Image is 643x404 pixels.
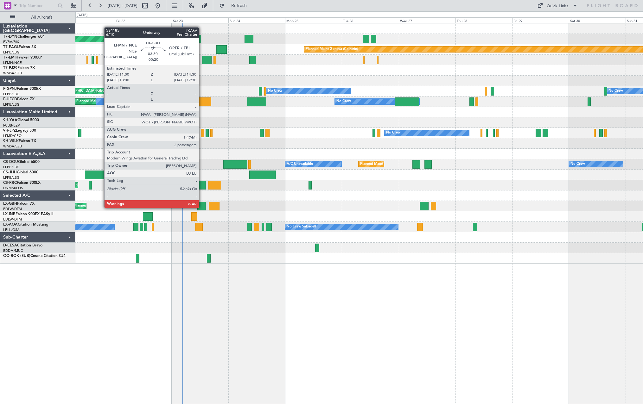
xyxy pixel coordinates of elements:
[306,45,358,54] div: Planned Maint Geneva (Cointrin)
[512,17,569,23] div: Fri 29
[226,3,252,8] span: Refresh
[3,223,18,227] span: LX-AOA
[3,123,20,128] a: FCBB/BZV
[3,129,16,133] span: 9H-LPZ
[133,170,233,179] div: Planned Maint [GEOGRAPHIC_DATA] ([GEOGRAPHIC_DATA])
[608,86,623,96] div: No Crew
[16,15,67,20] span: All Aircraft
[3,165,20,170] a: LFPB/LBG
[3,56,16,59] span: T7-EMI
[3,181,41,185] a: CS-RRCFalcon 900LX
[3,244,17,247] span: D-CESA
[3,175,20,180] a: LFPB/LBG
[3,87,17,91] span: F-GPNJ
[3,139,19,143] span: 9H-VSLK
[399,17,455,23] div: Wed 27
[3,45,19,49] span: T7-EAGL
[3,35,17,39] span: T7-DYN
[3,35,45,39] a: T7-DYNChallenger 604
[77,13,87,18] div: [DATE]
[58,17,115,23] div: Thu 21
[3,207,22,211] a: EDLW/DTM
[172,17,228,23] div: Sat 23
[228,17,285,23] div: Sun 24
[27,86,134,96] div: AOG Maint Hyères ([GEOGRAPHIC_DATA]-[GEOGRAPHIC_DATA])
[134,55,171,65] div: Planned Maint Chester
[287,159,313,169] div: A/C Unavailable
[3,45,36,49] a: T7-EAGLFalcon 8X
[3,92,20,96] a: LFPB/LBG
[115,17,172,23] div: Fri 22
[3,244,42,247] a: D-CESACitation Bravo
[570,159,585,169] div: No Crew
[569,17,626,23] div: Sat 30
[3,160,40,164] a: CS-DOUGlobal 6500
[3,227,20,232] a: LELL/QSA
[3,129,36,133] a: 9H-LPZLegacy 500
[3,134,22,138] a: LFMD/CEQ
[285,17,342,23] div: Mon 25
[3,160,18,164] span: CS-DOU
[3,97,17,101] span: F-HECD
[3,254,66,258] a: OO-ROK (SUB)Cessna Citation CJ4
[547,3,568,9] div: Quick Links
[3,66,35,70] a: T7-PJ29Falcon 7X
[108,3,137,9] span: [DATE] - [DATE]
[19,1,56,10] input: Trip Number
[287,222,316,232] div: No Crew Sabadell
[3,212,16,216] span: LX-INB
[3,60,22,65] a: LFMN/NCE
[3,186,23,190] a: DNMM/LOS
[216,1,254,11] button: Refresh
[3,66,17,70] span: T7-PJ29
[7,12,69,22] button: All Aircraft
[3,87,41,91] a: F-GPNJFalcon 900EX
[3,40,19,44] a: EVRA/RIX
[3,118,17,122] span: 9H-YAA
[386,128,401,138] div: No Crew
[3,248,23,253] a: EDDM/MUC
[342,17,398,23] div: Tue 26
[534,1,581,11] button: Quick Links
[3,171,38,174] a: CS-JHHGlobal 6000
[3,118,39,122] a: 9H-YAAGlobal 5000
[3,102,20,107] a: LFPB/LBG
[455,17,512,23] div: Thu 28
[3,181,17,185] span: CS-RRC
[3,202,17,206] span: LX-GBH
[3,56,42,59] a: T7-EMIHawker 900XP
[268,86,283,96] div: No Crew
[3,50,20,55] a: LFPB/LBG
[3,217,22,222] a: EDLW/DTM
[3,97,35,101] a: F-HECDFalcon 7X
[76,97,176,106] div: Planned Maint [GEOGRAPHIC_DATA] ([GEOGRAPHIC_DATA])
[3,144,22,149] a: WMSA/SZB
[3,212,53,216] a: LX-INBFalcon 900EX EASy II
[360,159,460,169] div: Planned Maint [GEOGRAPHIC_DATA] ([GEOGRAPHIC_DATA])
[3,139,36,143] a: 9H-VSLKFalcon 7X
[336,97,351,106] div: No Crew
[3,223,48,227] a: LX-AOACitation Mustang
[3,202,35,206] a: LX-GBHFalcon 7X
[3,71,22,76] a: WMSA/SZB
[3,171,17,174] span: CS-JHH
[3,254,30,258] span: OO-ROK (SUB)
